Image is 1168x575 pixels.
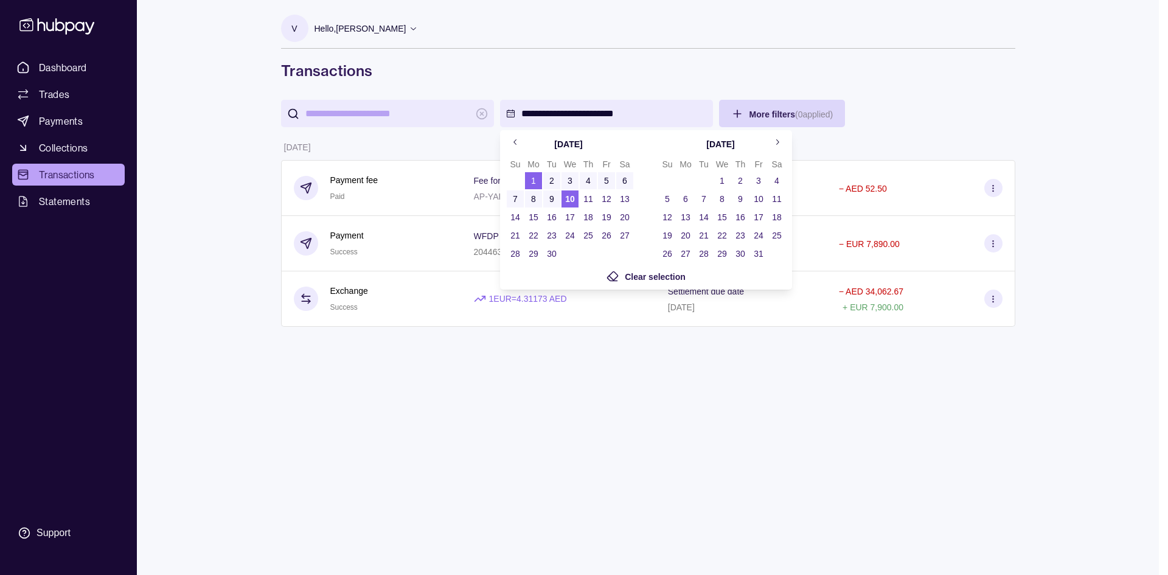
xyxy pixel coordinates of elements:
[554,138,582,151] div: [DATE]
[713,157,731,172] th: Wednesday
[695,209,712,226] button: 14
[695,245,712,262] button: 28
[659,227,676,244] button: 19
[543,172,560,189] button: 2
[768,134,786,152] button: Go to next month
[749,157,768,172] th: Friday
[525,227,542,244] button: 22
[616,172,633,189] button: 6
[561,157,579,172] th: Wednesday
[714,245,731,262] button: 29
[525,209,542,226] button: 15
[750,172,767,189] button: 3
[561,172,579,189] button: 3
[695,227,712,244] button: 21
[506,157,524,172] th: Sunday
[732,190,749,207] button: 9
[750,209,767,226] button: 17
[543,227,560,244] button: 23
[598,209,615,226] button: 19
[561,190,579,207] button: 10
[714,172,731,189] button: 1
[616,227,633,244] button: 27
[561,209,579,226] button: 17
[659,190,676,207] button: 5
[676,157,695,172] th: Monday
[695,157,713,172] th: Tuesday
[677,209,694,226] button: 13
[616,209,633,226] button: 20
[714,227,731,244] button: 22
[524,157,543,172] th: Monday
[616,190,633,207] button: 13
[507,190,524,207] button: 7
[659,209,676,226] button: 12
[580,227,597,244] button: 25
[731,157,749,172] th: Thursday
[616,157,634,172] th: Saturday
[525,190,542,207] button: 8
[677,245,694,262] button: 27
[580,172,597,189] button: 4
[750,227,767,244] button: 24
[598,190,615,207] button: 12
[598,172,615,189] button: 5
[543,157,561,172] th: Tuesday
[732,227,749,244] button: 23
[506,134,524,152] button: Go to previous month
[561,227,579,244] button: 24
[768,190,785,207] button: 11
[597,157,616,172] th: Friday
[607,269,686,284] button: Clear selection
[580,209,597,226] button: 18
[658,157,676,172] th: Sunday
[598,227,615,244] button: 26
[579,157,597,172] th: Thursday
[732,245,749,262] button: 30
[750,245,767,262] button: 31
[732,172,749,189] button: 2
[507,245,524,262] button: 28
[732,209,749,226] button: 16
[659,245,676,262] button: 26
[706,138,734,151] div: [DATE]
[768,209,785,226] button: 18
[768,227,785,244] button: 25
[525,172,542,189] button: 1
[677,227,694,244] button: 20
[507,227,524,244] button: 21
[525,245,542,262] button: 29
[580,190,597,207] button: 11
[750,190,767,207] button: 10
[677,190,694,207] button: 6
[695,190,712,207] button: 7
[543,190,560,207] button: 9
[507,209,524,226] button: 14
[768,172,785,189] button: 4
[714,209,731,226] button: 15
[714,190,731,207] button: 8
[625,272,686,282] span: Clear selection
[543,209,560,226] button: 16
[543,245,560,262] button: 30
[768,157,786,172] th: Saturday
